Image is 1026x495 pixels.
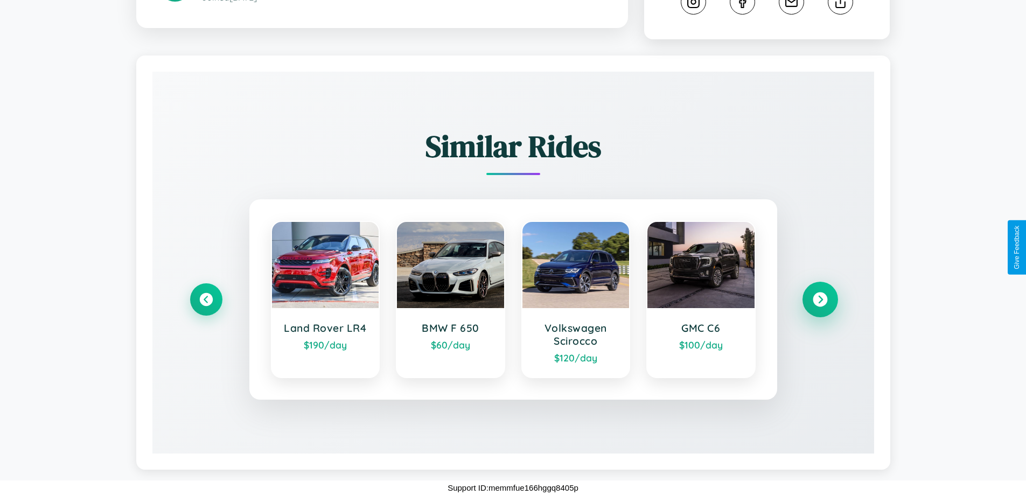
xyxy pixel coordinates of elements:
[190,126,836,167] h2: Similar Rides
[658,339,744,351] div: $ 100 /day
[396,221,505,378] a: BMW F 650$60/day
[521,221,631,378] a: Volkswagen Scirocco$120/day
[1013,226,1021,269] div: Give Feedback
[271,221,380,378] a: Land Rover LR4$190/day
[448,480,578,495] p: Support ID: memmfue166hggq8405p
[408,322,493,334] h3: BMW F 650
[533,322,619,347] h3: Volkswagen Scirocco
[533,352,619,364] div: $ 120 /day
[283,339,368,351] div: $ 190 /day
[658,322,744,334] h3: GMC C6
[283,322,368,334] h3: Land Rover LR4
[646,221,756,378] a: GMC C6$100/day
[408,339,493,351] div: $ 60 /day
